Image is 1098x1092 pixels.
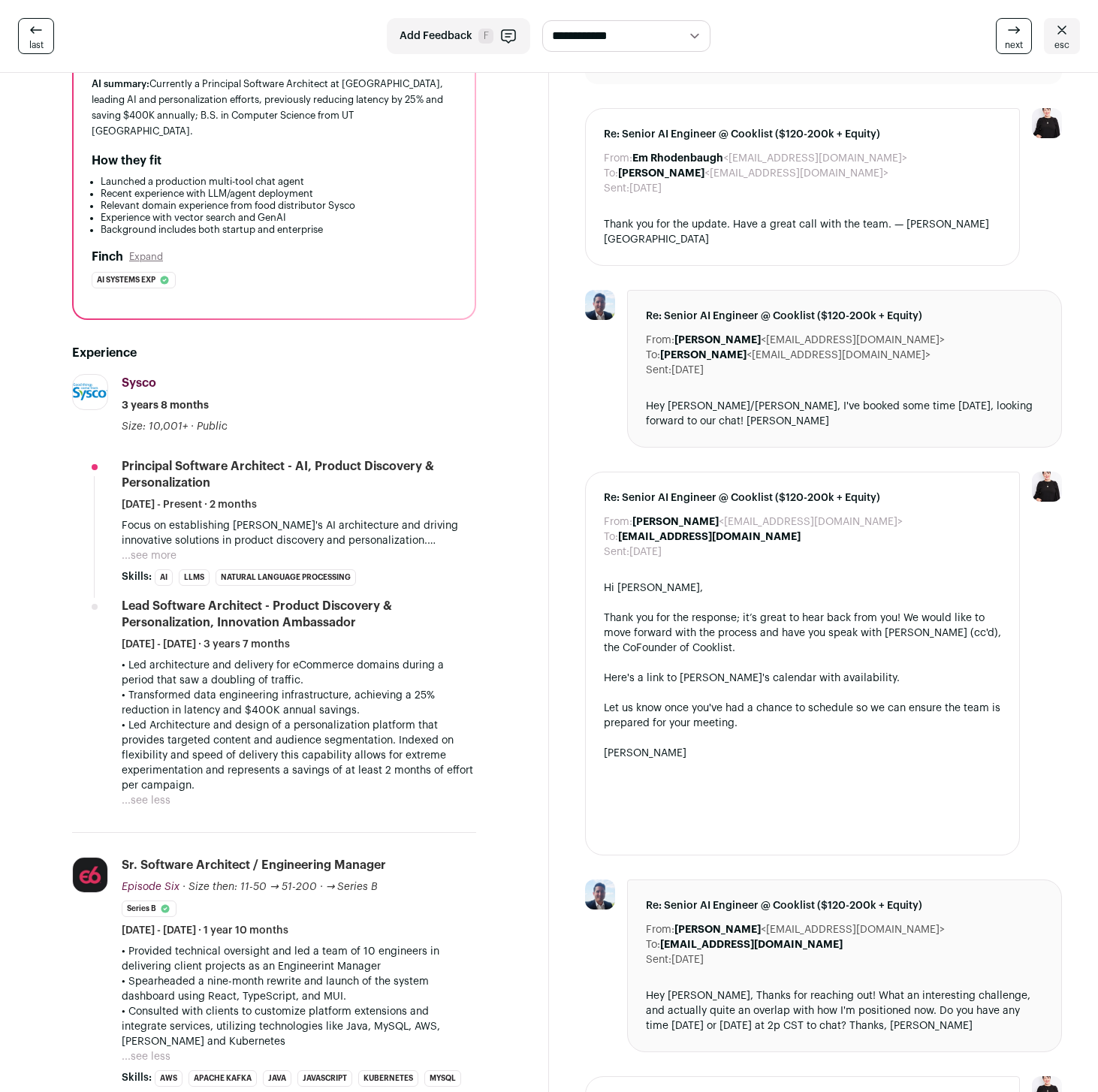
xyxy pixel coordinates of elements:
dt: From: [604,514,632,529]
dt: To: [604,166,618,181]
dd: <[EMAIL_ADDRESS][DOMAIN_NAME]> [632,514,903,529]
li: AWS [155,1070,182,1087]
li: Natural Language Processing [216,569,356,586]
dd: [DATE] [629,544,662,560]
dt: Sent: [604,544,629,560]
button: Expand [129,251,163,263]
span: · Size then: 11-50 → 51-200 [182,882,317,892]
span: F [478,29,493,44]
dt: To: [646,348,660,363]
dd: [DATE] [671,952,704,967]
img: 6068488f2312c2ade19b5705085ebc7b65f0dcca05dfc62ee9501e452ef3fb90.jpg [585,879,615,909]
p: • Consulted with clients to customize platform extensions and integrate services, utilizing techn... [122,1004,476,1049]
li: LLMs [179,569,210,586]
span: Public [197,421,228,432]
b: [PERSON_NAME] [660,350,747,360]
li: Kubernetes [358,1070,418,1087]
span: Episode Six [122,882,179,892]
dd: <[EMAIL_ADDRESS][DOMAIN_NAME]> [618,166,888,181]
a: esc [1044,18,1080,54]
b: [PERSON_NAME] [674,335,761,345]
b: [PERSON_NAME] [674,925,761,935]
p: • Provided technical oversight and led a team of 10 engineers in delivering client projects as an... [122,944,476,974]
span: Re: Senior AI Engineer @ Cooklist ($120-200k + Equity) [646,309,1043,324]
span: esc [1054,39,1069,51]
span: [DATE] - [DATE] · 1 year 10 months [122,923,288,938]
li: Java [263,1070,291,1087]
dd: <[EMAIL_ADDRESS][DOMAIN_NAME]> [674,922,945,937]
span: · [320,879,323,894]
p: • Led Architecture and design of a personalization platform that provides targeted content and au... [122,718,476,793]
dt: Sent: [646,363,671,378]
span: Re: Senior AI Engineer @ Cooklist ($120-200k + Equity) [646,898,1043,913]
img: b662e07796878d91e5644bad2a0d2639ea2ec0b09a9473848f533c829b3a1b16.png [73,383,107,400]
dt: From: [646,333,674,348]
dd: <[EMAIL_ADDRESS][DOMAIN_NAME]> [632,151,907,166]
span: 3 years 8 months [122,398,209,413]
div: Let us know once you've had a chance to schedule so we can ensure the team is prepared for your m... [604,701,1001,731]
div: Hi [PERSON_NAME], [604,581,1001,596]
span: last [29,39,44,51]
li: AI [155,569,173,586]
li: Series B [122,900,176,917]
li: Background includes both startup and enterprise [101,224,457,236]
li: Relevant domain experience from food distributor Sysco [101,200,457,212]
span: Sysco [122,377,156,389]
p: Focus on establishing [PERSON_NAME]'s AI architecture and driving innovative solutions in product... [122,518,476,548]
li: JavaScript [297,1070,352,1087]
h2: Finch [92,248,123,266]
dt: To: [646,937,660,952]
span: next [1005,39,1023,51]
span: Skills: [122,1070,152,1085]
span: Skills: [122,569,152,584]
li: Experience with vector search and GenAI [101,212,457,224]
span: Add Feedback [400,29,472,44]
b: [EMAIL_ADDRESS][DOMAIN_NAME] [618,532,801,542]
button: ...see less [122,793,170,808]
dt: From: [604,151,632,166]
span: Size: 10,001+ [122,421,188,432]
span: [DATE] - [DATE] · 3 years 7 months [122,637,290,652]
img: 6068488f2312c2ade19b5705085ebc7b65f0dcca05dfc62ee9501e452ef3fb90.jpg [585,290,615,320]
div: Hey [PERSON_NAME], Thanks for reaching out! What an interesting challenge, and actually quite an ... [646,988,1043,1033]
b: [PERSON_NAME] [618,168,704,179]
a: last [18,18,54,54]
img: a21f5c3b4070c7b0266682628d8511f451a6a4e205d371e551976b1f25edb192.jpg [73,858,107,892]
span: · [191,419,194,434]
span: Re: Senior AI Engineer @ Cooklist ($120-200k + Equity) [604,490,1001,505]
button: Add Feedback F [387,18,530,54]
p: • Led architecture and delivery for eCommerce domains during a period that saw a doubling of traf... [122,658,476,688]
b: [EMAIL_ADDRESS][DOMAIN_NAME] [660,940,843,950]
div: [PERSON_NAME] [604,746,1001,761]
dd: [DATE] [629,181,662,196]
div: Thank you for the response; it’s great to hear back from you! We would like to move forward with ... [604,611,1001,656]
p: • Spearheaded a nine-month rewrite and launch of the system dashboard using React, TypeScript, an... [122,974,476,1004]
div: Thank you for the update. Have a great call with the team. — [PERSON_NAME][GEOGRAPHIC_DATA] [604,217,1001,247]
dt: Sent: [604,181,629,196]
dd: <[EMAIL_ADDRESS][DOMAIN_NAME]> [660,348,931,363]
div: Sr. Software Architect / Engineering Manager [122,857,386,873]
dd: <[EMAIL_ADDRESS][DOMAIN_NAME]> [674,333,945,348]
h2: How they fit [92,152,161,170]
dt: To: [604,529,618,544]
b: [PERSON_NAME] [632,517,719,527]
div: Hey [PERSON_NAME]/[PERSON_NAME], I've booked some time [DATE], looking forward to our chat! [PERS... [646,399,1043,429]
div: Lead Software Architect - Product Discovery & Personalization, Innovation Ambassador [122,598,476,631]
li: MySQL [424,1070,461,1087]
span: Re: Senior AI Engineer @ Cooklist ($120-200k + Equity) [604,127,1001,142]
li: Apache Kafka [189,1070,257,1087]
a: next [996,18,1032,54]
div: Principal Software Architect - AI, Product Discovery & Personalization [122,458,476,491]
a: Here's a link to [PERSON_NAME]'s calendar with availability. [604,673,900,683]
button: ...see more [122,548,176,563]
span: → Series B [326,882,379,892]
img: 9240684-medium_jpg [1032,472,1062,502]
p: • Transformed data engineering infrastructure, achieving a 25% reduction in latency and $400K ann... [122,688,476,718]
li: Launched a production multi-tool chat agent [101,176,457,188]
b: Em Rhodenbaugh [632,153,723,164]
dd: [DATE] [671,363,704,378]
span: Ai systems exp [97,273,155,288]
button: ...see less [122,1049,170,1064]
img: 9240684-medium_jpg [1032,108,1062,138]
dt: From: [646,922,674,937]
